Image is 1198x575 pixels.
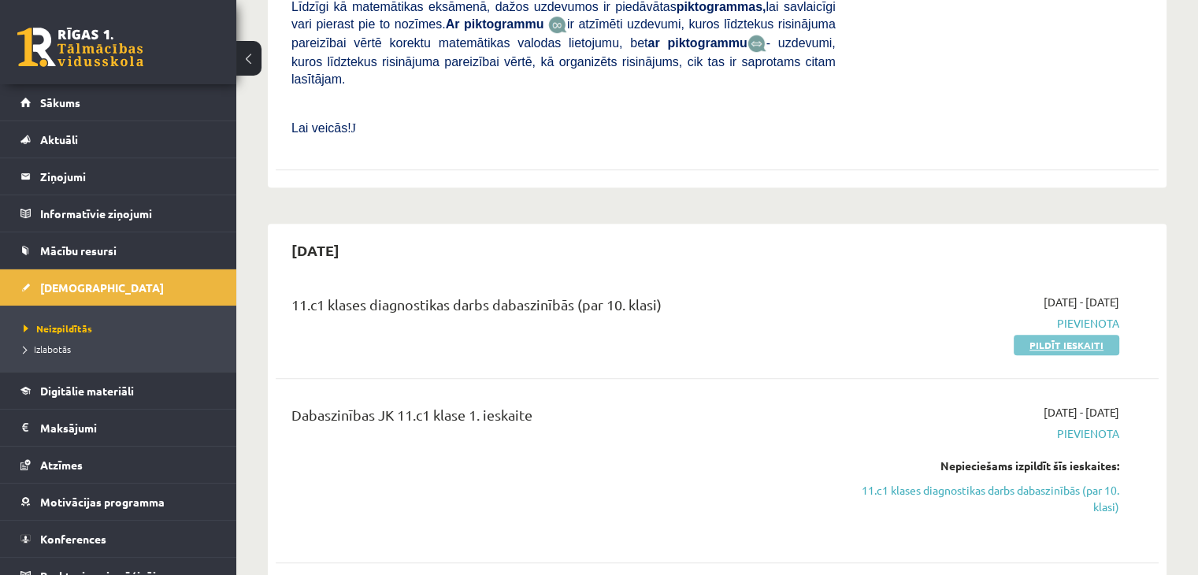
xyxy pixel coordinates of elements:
b: ar piktogrammu [647,36,747,50]
a: Atzīmes [20,447,217,483]
span: [DATE] - [DATE] [1044,404,1119,421]
img: wKvN42sLe3LLwAAAABJRU5ErkJggg== [747,35,766,53]
legend: Maksājumi [40,410,217,446]
div: Nepieciešams izpildīt šīs ieskaites: [859,458,1119,474]
div: 11.c1 klases diagnostikas darbs dabaszinībās (par 10. klasi) [291,294,836,323]
a: Neizpildītās [24,321,221,336]
legend: Informatīvie ziņojumi [40,195,217,232]
span: [DATE] - [DATE] [1044,294,1119,310]
a: Motivācijas programma [20,484,217,520]
a: Ziņojumi [20,158,217,195]
b: Ar piktogrammu [446,17,544,31]
span: Motivācijas programma [40,495,165,509]
span: Atzīmes [40,458,83,472]
a: [DEMOGRAPHIC_DATA] [20,269,217,306]
h2: [DATE] [276,232,355,269]
span: Izlabotās [24,343,71,355]
a: 11.c1 klases diagnostikas darbs dabaszinībās (par 10. klasi) [859,482,1119,515]
a: Pildīt ieskaiti [1014,335,1119,355]
a: Digitālie materiāli [20,373,217,409]
img: JfuEzvunn4EvwAAAAASUVORK5CYII= [548,16,567,34]
span: Lai veicās! [291,121,351,135]
a: Rīgas 1. Tālmācības vidusskola [17,28,143,67]
span: Sākums [40,95,80,109]
span: ir atzīmēti uzdevumi, kuros līdztekus risinājuma pareizībai vērtē korektu matemātikas valodas lie... [291,17,836,50]
span: Aktuāli [40,132,78,147]
span: - uzdevumi, kuros līdztekus risinājuma pareizībai vērtē, kā organizēts risinājums, cik tas ir sap... [291,36,836,86]
a: Sākums [20,84,217,121]
span: Konferences [40,532,106,546]
span: Digitālie materiāli [40,384,134,398]
a: Konferences [20,521,217,557]
a: Aktuāli [20,121,217,158]
a: Mācību resursi [20,232,217,269]
a: Maksājumi [20,410,217,446]
legend: Ziņojumi [40,158,217,195]
span: Mācību resursi [40,243,117,258]
span: Pievienota [859,425,1119,442]
span: Neizpildītās [24,322,92,335]
span: [DEMOGRAPHIC_DATA] [40,280,164,295]
span: Pievienota [859,315,1119,332]
div: Dabaszinības JK 11.c1 klase 1. ieskaite [291,404,836,433]
a: Informatīvie ziņojumi [20,195,217,232]
span: J [351,121,356,135]
a: Izlabotās [24,342,221,356]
